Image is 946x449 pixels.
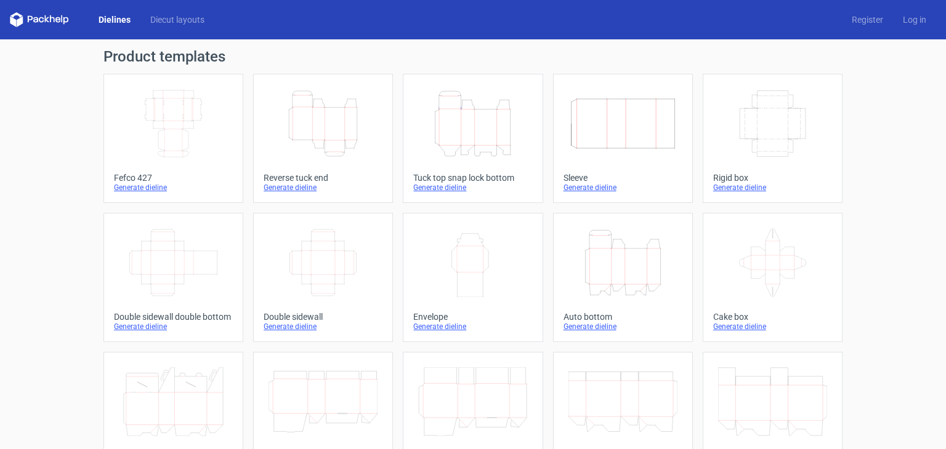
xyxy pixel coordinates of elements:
a: Cake boxGenerate dieline [703,213,843,342]
a: Dielines [89,14,140,26]
a: EnvelopeGenerate dieline [403,213,543,342]
a: Log in [893,14,936,26]
div: Generate dieline [564,322,682,332]
div: Generate dieline [114,322,233,332]
a: Diecut layouts [140,14,214,26]
a: Fefco 427Generate dieline [103,74,243,203]
div: Fefco 427 [114,173,233,183]
div: Generate dieline [114,183,233,193]
h1: Product templates [103,49,843,64]
div: Double sidewall [264,312,382,322]
div: Generate dieline [713,322,832,332]
a: Rigid boxGenerate dieline [703,74,843,203]
div: Generate dieline [413,183,532,193]
div: Cake box [713,312,832,322]
div: Generate dieline [564,183,682,193]
div: Reverse tuck end [264,173,382,183]
div: Generate dieline [713,183,832,193]
div: Rigid box [713,173,832,183]
div: Tuck top snap lock bottom [413,173,532,183]
div: Generate dieline [413,322,532,332]
a: Auto bottomGenerate dieline [553,213,693,342]
div: Auto bottom [564,312,682,322]
a: SleeveGenerate dieline [553,74,693,203]
a: Register [842,14,893,26]
a: Double sidewall double bottomGenerate dieline [103,213,243,342]
a: Tuck top snap lock bottomGenerate dieline [403,74,543,203]
div: Generate dieline [264,322,382,332]
a: Reverse tuck endGenerate dieline [253,74,393,203]
div: Double sidewall double bottom [114,312,233,322]
div: Sleeve [564,173,682,183]
a: Double sidewallGenerate dieline [253,213,393,342]
div: Envelope [413,312,532,322]
div: Generate dieline [264,183,382,193]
